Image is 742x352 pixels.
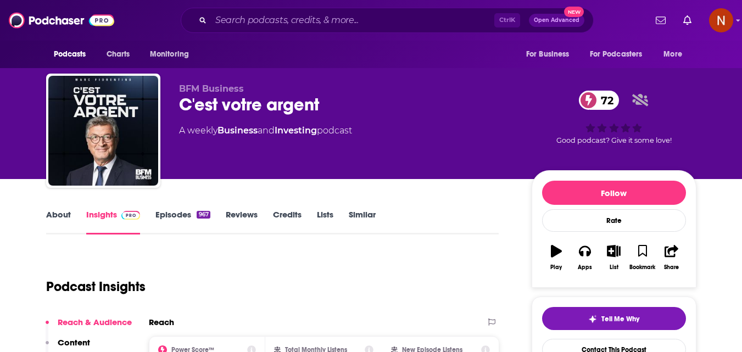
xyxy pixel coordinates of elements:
[211,12,494,29] input: Search podcasts, credits, & more...
[217,125,258,136] a: Business
[48,76,158,186] img: C'est votre argent
[542,209,686,232] div: Rate
[58,337,90,348] p: Content
[532,83,696,152] div: 72Good podcast? Give it some love!
[542,238,571,277] button: Play
[273,209,302,234] a: Credits
[349,209,376,234] a: Similar
[550,264,562,271] div: Play
[46,44,101,65] button: open menu
[590,91,619,110] span: 72
[54,47,86,62] span: Podcasts
[571,238,599,277] button: Apps
[656,44,696,65] button: open menu
[46,209,71,234] a: About
[258,125,275,136] span: and
[657,238,685,277] button: Share
[99,44,137,65] a: Charts
[58,317,132,327] p: Reach & Audience
[46,278,146,295] h1: Podcast Insights
[579,91,619,110] a: 72
[275,125,317,136] a: Investing
[534,18,579,23] span: Open Advanced
[155,209,210,234] a: Episodes967
[526,47,570,62] span: For Business
[556,136,672,144] span: Good podcast? Give it some love!
[317,209,333,234] a: Lists
[709,8,733,32] span: Logged in as AdelNBM
[542,307,686,330] button: tell me why sparkleTell Me Why
[46,317,132,337] button: Reach & Audience
[564,7,584,17] span: New
[664,264,679,271] div: Share
[590,47,643,62] span: For Podcasters
[663,47,682,62] span: More
[121,211,141,220] img: Podchaser Pro
[179,83,244,94] span: BFM Business
[628,238,657,277] button: Bookmark
[179,124,352,137] div: A weekly podcast
[679,11,696,30] a: Show notifications dropdown
[149,317,174,327] h2: Reach
[588,315,597,323] img: tell me why sparkle
[629,264,655,271] div: Bookmark
[583,44,659,65] button: open menu
[709,8,733,32] button: Show profile menu
[181,8,594,33] div: Search podcasts, credits, & more...
[578,264,592,271] div: Apps
[518,44,583,65] button: open menu
[150,47,189,62] span: Monitoring
[107,47,130,62] span: Charts
[529,14,584,27] button: Open AdvancedNew
[9,10,114,31] img: Podchaser - Follow, Share and Rate Podcasts
[651,11,670,30] a: Show notifications dropdown
[601,315,639,323] span: Tell Me Why
[610,264,618,271] div: List
[709,8,733,32] img: User Profile
[226,209,258,234] a: Reviews
[542,181,686,205] button: Follow
[599,238,628,277] button: List
[86,209,141,234] a: InsightsPodchaser Pro
[197,211,210,219] div: 967
[142,44,203,65] button: open menu
[494,13,520,27] span: Ctrl K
